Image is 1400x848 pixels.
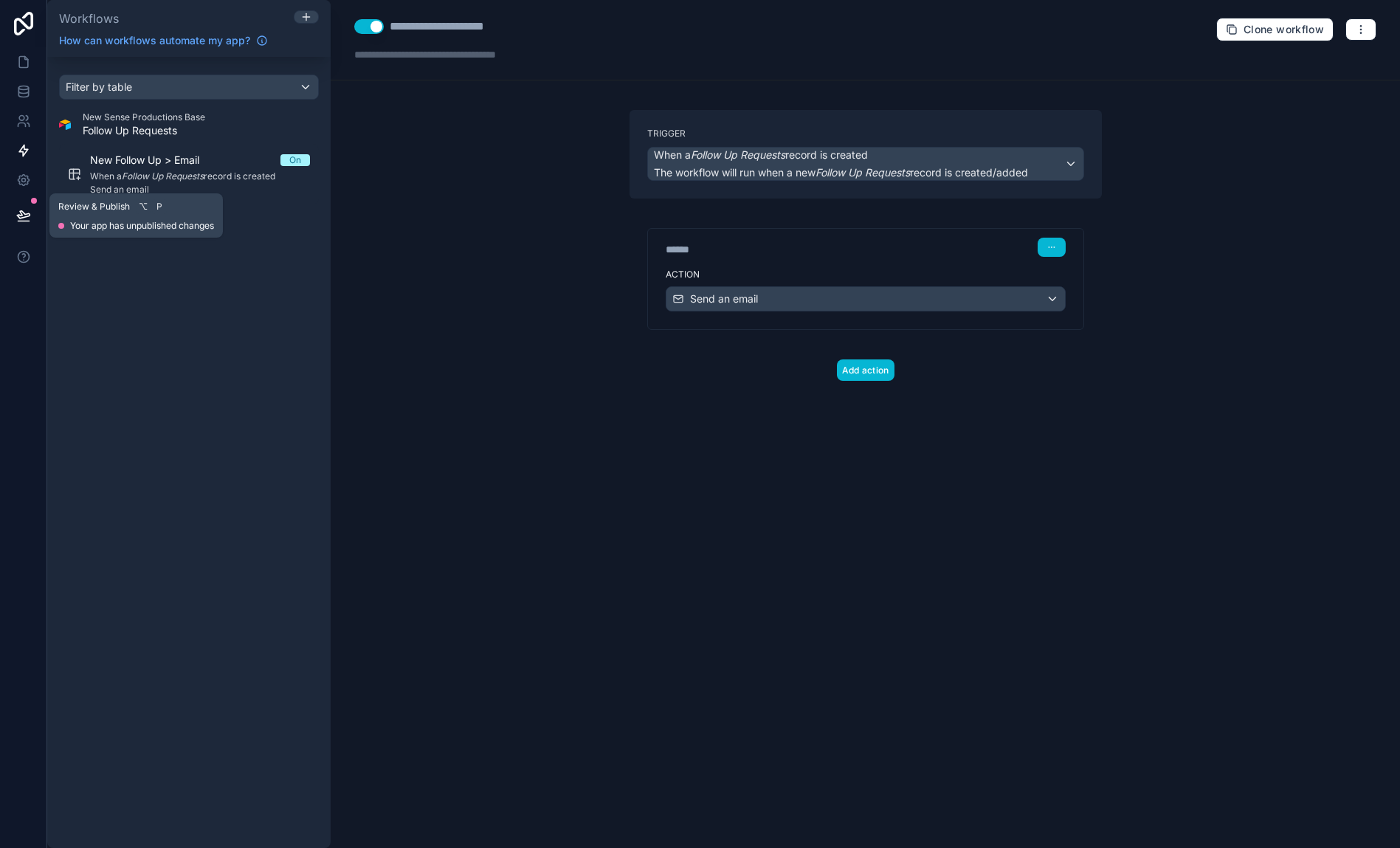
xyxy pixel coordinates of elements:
em: Follow Up Requests [691,148,785,161]
span: When a record is created [654,148,868,162]
span: Review & Publish [58,201,130,213]
span: Workflows [59,11,119,26]
span: The workflow will run when a new record is created/added [654,166,1028,179]
span: ⌥ [137,201,149,213]
button: Send an email [666,286,1066,311]
span: Clone workflow [1244,23,1324,36]
button: When aFollow Up Requestsrecord is createdThe workflow will run when a newFollow Up Requestsrecord... [647,147,1084,181]
em: Follow Up Requests [815,166,910,179]
span: How can workflows automate my app? [59,33,250,48]
span: P [154,201,165,213]
a: How can workflows automate my app? [53,33,274,48]
button: Add action [837,359,894,381]
label: Trigger [647,128,1084,139]
span: Send an email [690,292,758,306]
button: Clone workflow [1216,18,1334,41]
label: Action [666,269,1066,280]
span: Your app has unpublished changes [70,220,214,232]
